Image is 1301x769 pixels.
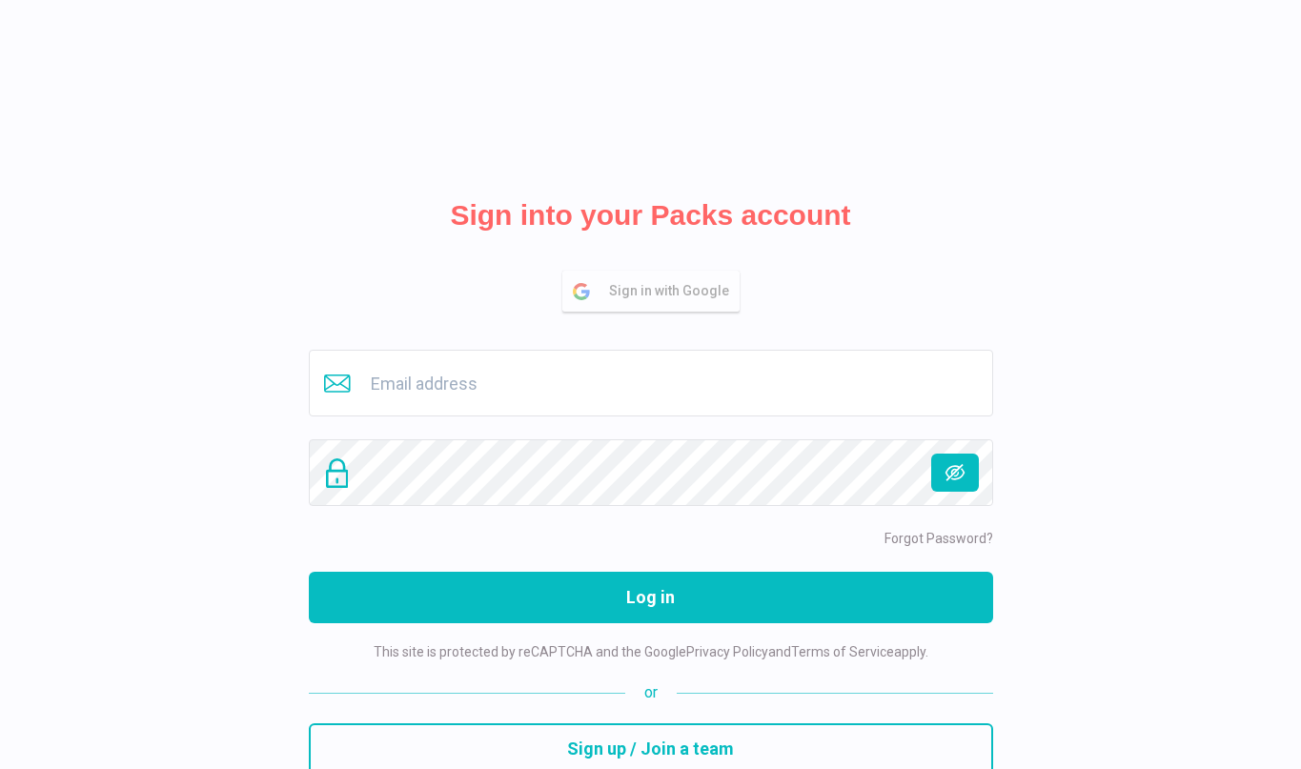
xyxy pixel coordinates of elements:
span: Sign in with Google [609,272,739,311]
a: Privacy Policy [686,644,768,659]
button: Log in [309,572,993,623]
img: Packs Logo [556,29,746,172]
a: Forgot Password? [884,531,993,546]
a: Terms of Service [791,644,894,659]
h2: Sign into your Packs account [450,198,850,233]
p: This site is protected by reCAPTCHA and the Google and apply. [374,642,928,662]
span: or [625,681,677,704]
input: Email address [309,350,993,416]
button: Sign in with Google [562,271,740,312]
